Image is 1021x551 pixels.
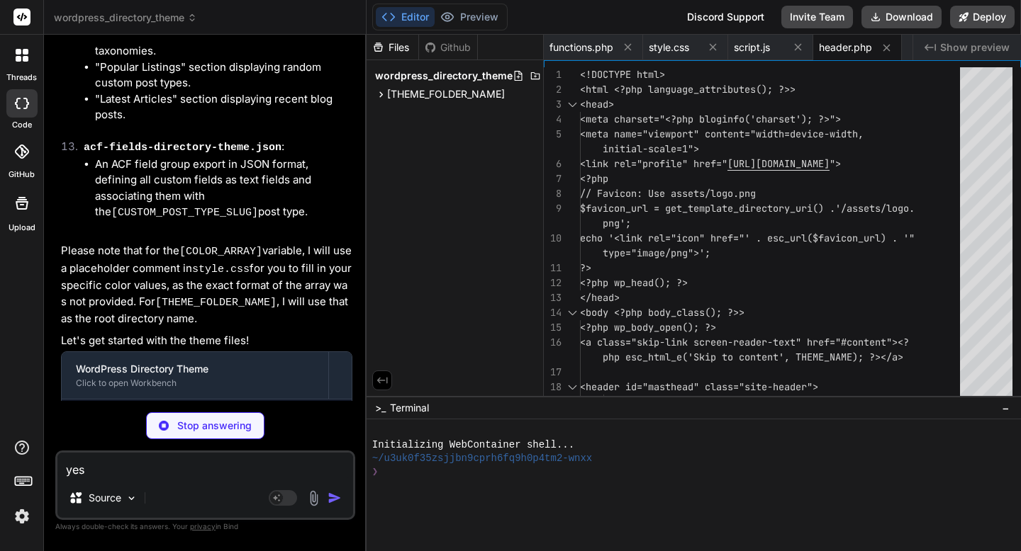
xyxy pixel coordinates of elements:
img: Pick Models [125,492,138,504]
li: "Latest Articles" section displaying recent blog posts. [95,91,352,123]
span: initial-scale=1"> [603,142,699,155]
span: <meta name="viewport" content="width=device-wi [580,127,841,140]
code: [THEME_FOLDER_NAME] [155,297,277,309]
span: <meta charset="<?php bloginfo('charset'); ?>"> [580,113,841,125]
button: Deploy [950,6,1015,28]
div: 5 [544,127,562,142]
span: ?> [580,261,591,274]
button: Invite Team [781,6,853,28]
span: Terminal [390,401,429,415]
span: png'; [603,217,631,229]
span: echo '<link rel="icon" href="' . esc_url($favi [580,232,841,244]
div: Click to collapse the range. [563,380,581,394]
div: 16 [544,335,562,350]
p: Let's get started with the theme files! [61,333,352,349]
div: 13 [544,290,562,305]
span: − [1002,401,1010,415]
li: An ACF field group export in JSON format, defining all custom fields as text fields and associati... [95,157,352,222]
div: 4 [544,112,562,127]
button: Editor [376,7,435,27]
span: [THEME_FOLDER_NAME] [387,87,505,101]
span: </head> [580,291,620,304]
span: <body <?php body_class(); ?>> [580,306,744,319]
div: Github [419,40,477,55]
img: settings [10,504,34,528]
div: Click to collapse the range. [563,97,581,112]
p: Stop answering [177,419,252,433]
span: header.php [819,40,872,55]
p: Source [89,491,121,505]
span: >_ [375,401,386,415]
span: privacy [190,522,216,530]
span: Show preview [940,40,1010,55]
div: Click to open Workbench [76,377,314,389]
div: 11 [544,261,562,275]
div: 6 [544,157,562,171]
div: Discord Support [679,6,773,28]
div: 3 [544,97,562,112]
img: attachment [306,490,322,506]
div: Click to collapse the range. [563,305,581,320]
span: // Favicon: Use assets/logo.png [580,187,756,200]
span: [URL][DOMAIN_NAME] [727,157,830,170]
span: /a> [886,351,903,363]
span: $favicon_url = get_template_directory_uri() . [580,202,835,215]
span: <header id="masthead" class="site-header"> [580,380,818,393]
div: 2 [544,82,562,97]
label: code [12,119,32,131]
label: GitHub [9,169,35,181]
button: Download [861,6,942,28]
span: con_url) . '" [841,232,915,244]
span: '/assets/logo. [835,202,915,215]
span: <a class="skip-link screen-reader-text" href=" [580,336,841,348]
label: threads [6,72,37,84]
span: #content"><? [841,336,909,348]
button: Preview [435,7,504,27]
p: Always double-check its answers. Your in Bind [55,520,355,533]
span: Initializing WebContainer shell... [372,438,574,452]
span: ❯ [372,465,378,479]
span: type="image/png">'; [603,246,710,259]
span: ~/u3uk0f35zsjjbn9cprh6fq9h0p4tm2-wnxx [372,452,593,465]
span: dth, [841,127,864,140]
div: 1 [544,67,562,82]
div: Click to collapse the range. [563,394,581,409]
span: <div class="container header-inner"> [580,395,784,408]
div: Files [367,40,418,55]
span: style.css [649,40,689,55]
li: "Popular Listings" section displaying random custom post types. [95,59,352,91]
span: wordpress_directory_theme [54,11,197,25]
div: 14 [544,305,562,320]
label: Upload [9,222,35,234]
div: 9 [544,201,562,216]
span: wordpress_directory_theme [375,69,513,83]
code: [COLOR_ARRAY] [179,246,262,258]
div: 17 [544,365,562,380]
span: <?php wp_head(); ?> [580,276,688,289]
code: style.css [192,263,250,275]
span: <!DOCTYPE html> [580,68,665,81]
span: script.js [734,40,770,55]
div: 19 [544,394,562,409]
div: 10 [544,231,562,246]
img: icon [328,491,342,505]
span: <head> [580,98,614,110]
div: 18 [544,380,562,394]
div: 15 [544,320,562,335]
span: php esc_html_e('Skip to content', THEME_NAME); ?>< [603,351,886,363]
div: 8 [544,186,562,201]
div: WordPress Directory Theme [76,362,314,376]
button: WordPress Directory ThemeClick to open Workbench [62,352,328,399]
span: <?php [580,172,608,185]
button: − [999,397,1012,419]
span: <link rel="profile" href=" [580,157,727,170]
span: <?php wp_body_open(); ?> [580,321,716,334]
div: 7 [544,171,562,186]
span: <html <?php language_attributes(); ?>> [580,83,796,96]
code: [CUSTOM_POST_TYPE_SLUG] [111,207,258,219]
span: functions.php [549,40,613,55]
p: Please note that for the variable, I will use a placeholder comment in for you to fill in your sp... [61,243,352,327]
code: acf-fields-directory-theme.json [84,142,281,154]
textarea: yes [57,453,353,478]
span: "> [830,157,841,170]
